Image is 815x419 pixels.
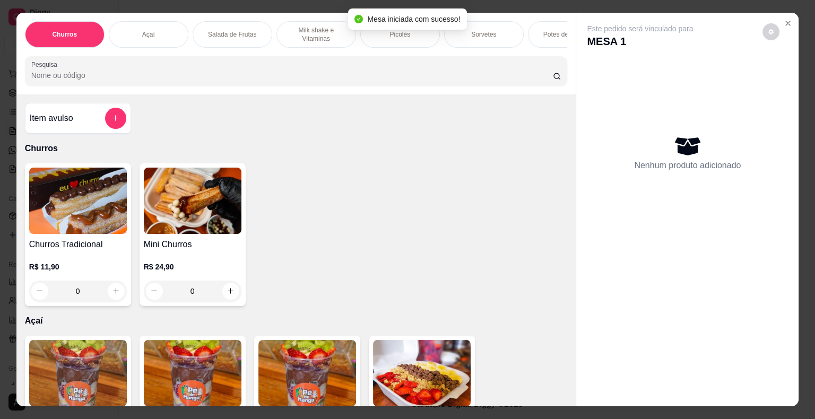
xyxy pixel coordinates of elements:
[25,142,568,155] p: Churros
[31,70,553,81] input: Pesquisa
[52,30,77,39] p: Churros
[471,30,496,39] p: Sorvetes
[144,261,241,272] p: R$ 24,90
[144,238,241,251] h4: Mini Churros
[354,15,363,23] span: check-circle
[389,30,410,39] p: Picolés
[779,15,796,32] button: Close
[142,30,155,39] p: Açaí
[29,261,127,272] p: R$ 11,90
[30,112,73,125] h4: Item avulso
[29,340,127,406] img: product-image
[29,168,127,234] img: product-image
[144,168,241,234] img: product-image
[29,238,127,251] h4: Churros Tradicional
[587,23,693,34] p: Este pedido será vinculado para
[367,15,460,23] span: Mesa iniciada com sucesso!
[634,159,741,172] p: Nenhum produto adicionado
[105,108,126,129] button: add-separate-item
[31,60,61,69] label: Pesquisa
[285,26,347,43] p: Milk shake e Vitaminas
[762,23,779,40] button: decrease-product-quantity
[25,315,568,327] p: Açaí
[144,340,241,406] img: product-image
[587,34,693,49] p: MESA 1
[543,30,592,39] p: Potes de Sorvete
[258,340,356,406] img: product-image
[208,30,256,39] p: Salada de Frutas
[373,340,471,406] img: product-image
